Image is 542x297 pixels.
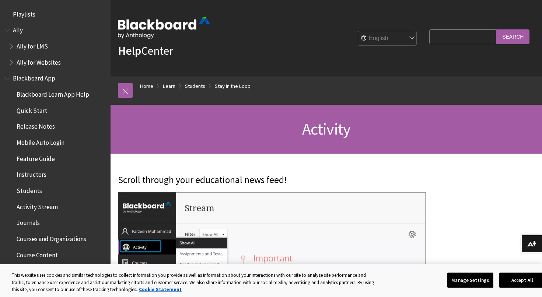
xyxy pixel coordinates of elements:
[17,104,47,114] span: Quick Start
[163,82,175,91] a: Learn
[447,272,493,288] button: Manage Settings
[17,201,58,211] span: Activity Stream
[118,43,141,58] strong: Help
[17,249,58,259] span: Course Content
[4,24,106,69] nav: Book outline for Anthology Ally Help
[13,24,23,34] span: Ally
[17,88,89,98] span: Blackboard Learn App Help
[17,233,86,243] span: Courses and Organizations
[302,119,351,139] span: Activity
[358,31,417,46] select: Site Language Selector
[215,82,251,91] a: Stay in the Loop
[118,173,426,187] p: Scroll through your educational news feed!
[17,169,46,179] span: Instructors
[17,121,55,130] span: Release Notes
[17,217,40,227] span: Journals
[139,286,182,293] a: More information about your privacy, opens in a new tab
[13,8,35,18] span: Playlists
[17,136,64,146] span: Mobile Auto Login
[496,29,529,44] input: Search
[140,82,153,91] a: Home
[12,272,380,293] div: This website uses cookies and similar technologies to collect information you provide as well as ...
[17,185,42,194] span: Students
[4,8,106,21] nav: Book outline for Playlists
[17,56,61,66] span: Ally for Websites
[118,17,210,39] img: Blackboard by Anthology
[13,72,55,82] span: Blackboard App
[118,43,173,58] a: HelpCenter
[17,153,55,162] span: Feature Guide
[17,40,48,50] span: Ally for LMS
[185,82,205,91] a: Students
